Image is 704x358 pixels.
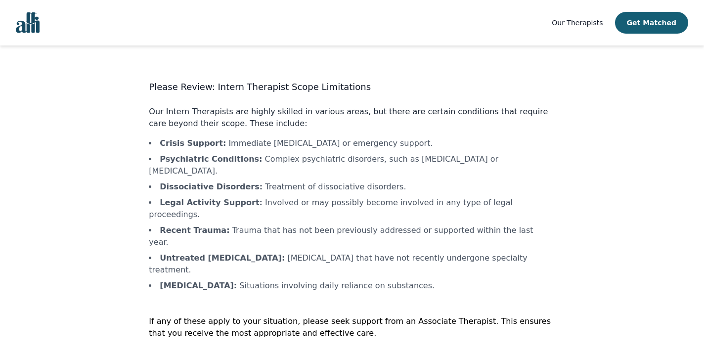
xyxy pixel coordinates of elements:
a: Our Therapists [552,17,603,29]
li: Situations involving daily reliance on substances. [149,280,555,292]
b: Crisis Support : [160,138,226,148]
span: Our Therapists [552,19,603,27]
li: Trauma that has not been previously addressed or supported within the last year. [149,224,555,248]
li: Complex psychiatric disorders, such as [MEDICAL_DATA] or [MEDICAL_DATA]. [149,153,555,177]
li: Immediate [MEDICAL_DATA] or emergency support. [149,137,555,149]
button: Get Matched [615,12,688,34]
img: alli logo [16,12,40,33]
li: Treatment of dissociative disorders. [149,181,555,193]
li: Involved or may possibly become involved in any type of legal proceedings. [149,197,555,221]
b: Untreated [MEDICAL_DATA] : [160,253,285,263]
p: If any of these apply to your situation, please seek support from an Associate Therapist. This en... [149,315,555,339]
h3: Please Review: Intern Therapist Scope Limitations [149,80,555,94]
b: Legal Activity Support : [160,198,263,207]
p: Our Intern Therapists are highly skilled in various areas, but there are certain conditions that ... [149,106,555,130]
b: Dissociative Disorders : [160,182,263,191]
b: Psychiatric Conditions : [160,154,262,164]
b: [MEDICAL_DATA] : [160,281,237,290]
b: Recent Trauma : [160,225,229,235]
li: [MEDICAL_DATA] that have not recently undergone specialty treatment. [149,252,555,276]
